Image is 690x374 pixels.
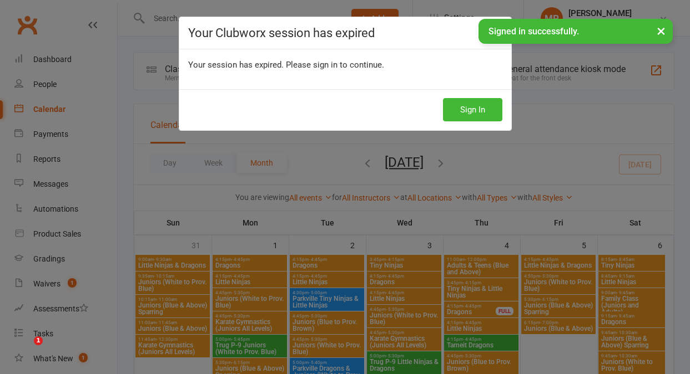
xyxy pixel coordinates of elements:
[11,336,38,363] iframe: Intercom live chat
[188,60,384,70] span: Your session has expired. Please sign in to continue.
[34,336,43,345] span: 1
[651,19,671,43] button: ×
[488,26,579,37] span: Signed in successfully.
[443,98,502,121] button: Sign In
